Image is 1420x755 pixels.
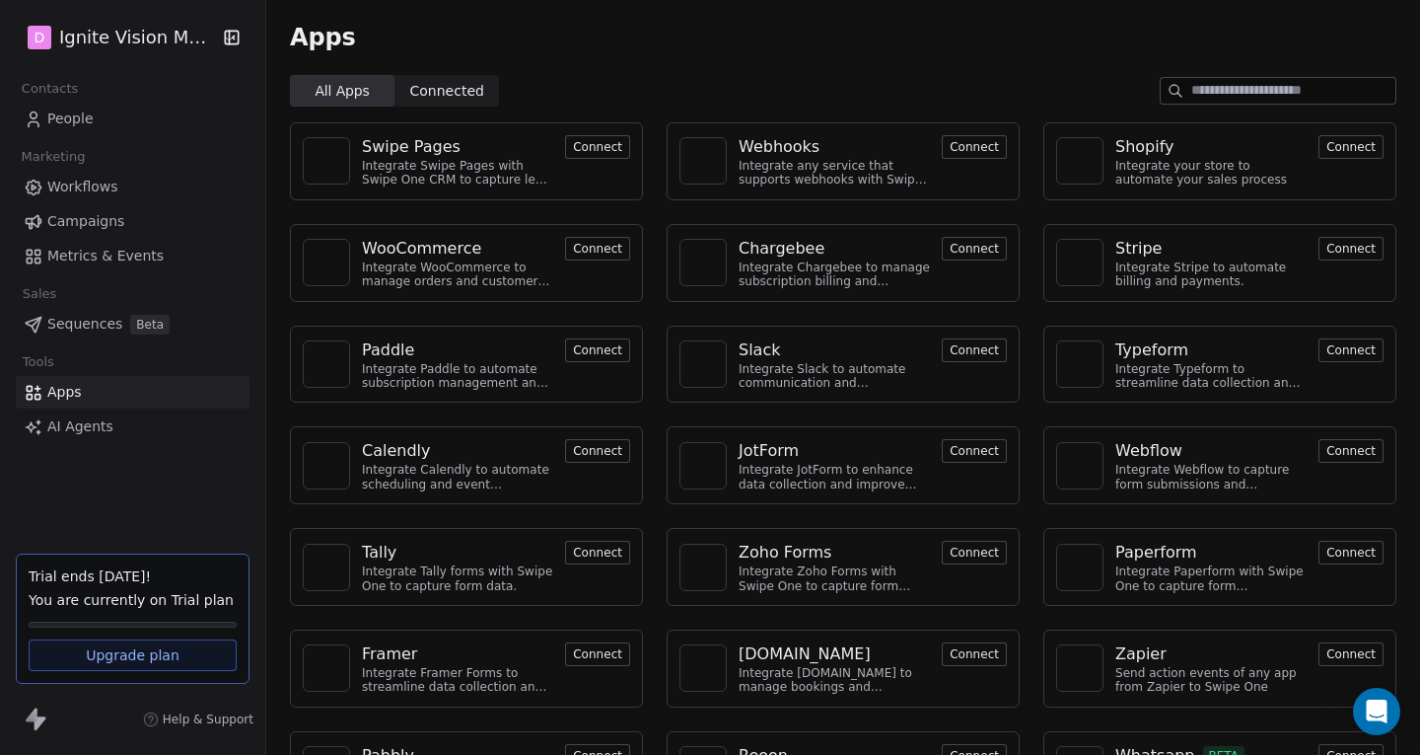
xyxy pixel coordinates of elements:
[1065,349,1095,379] img: NA
[35,28,45,47] span: D
[143,712,253,727] a: Help & Support
[565,340,630,359] a: Connect
[739,339,930,362] a: Slack
[362,135,461,159] div: Swipe Pages
[362,642,417,666] div: Framer
[679,544,727,591] a: NA
[679,137,727,185] a: NA
[312,248,341,277] img: NA
[1115,666,1307,695] div: Send action events of any app from Zapier to Swipe One
[1318,644,1384,663] a: Connect
[86,645,179,665] span: Upgrade plan
[1115,642,1307,666] a: Zapier
[16,308,249,340] a: SequencesBeta
[942,644,1007,663] a: Connect
[1115,642,1167,666] div: Zapier
[410,81,484,102] span: Connected
[942,339,1007,362] button: Connect
[16,411,249,443] a: AI Agents
[739,642,930,666] a: [DOMAIN_NAME]
[739,439,930,463] a: JotForm
[565,543,630,562] a: Connect
[1115,362,1307,391] div: Integrate Typeform to streamline data collection and customer engagement.
[47,416,113,437] span: AI Agents
[47,109,94,129] span: People
[303,239,350,286] a: NA
[739,135,819,159] div: Webhooks
[29,566,237,586] div: Trial ends [DATE]!
[362,135,553,159] a: Swipe Pages
[1056,644,1103,692] a: NA
[679,644,727,692] a: NA
[1065,248,1095,277] img: NA
[565,439,630,463] button: Connect
[312,553,341,582] img: NA
[312,349,341,379] img: NA
[47,382,82,403] span: Apps
[1318,642,1384,666] button: Connect
[565,642,630,666] button: Connect
[1318,541,1384,565] button: Connect
[1115,159,1307,188] div: Integrate your store to automate your sales process
[679,442,727,490] a: NA
[362,439,553,463] a: Calendly
[362,541,553,565] a: Tally
[290,23,356,52] span: Apps
[16,376,249,409] a: Apps
[688,553,718,582] img: NA
[739,159,930,188] div: Integrate any service that supports webhooks with Swipe One to capture and automate data workflows.
[16,171,249,203] a: Workflows
[59,25,217,50] span: Ignite Vision Media
[1115,237,1307,261] a: Stripe
[1065,553,1095,582] img: NA
[1056,340,1103,388] a: NA
[362,439,430,463] div: Calendly
[1353,688,1400,735] div: Open Intercom Messenger
[362,339,553,362] a: Paddle
[739,362,930,391] div: Integrate Slack to automate communication and collaboration.
[942,541,1007,565] button: Connect
[942,239,1007,258] a: Connect
[688,248,718,277] img: NA
[688,653,718,683] img: NA
[565,339,630,362] button: Connect
[1056,544,1103,591] a: NA
[303,137,350,185] a: NA
[688,146,718,176] img: NA
[1065,451,1095,481] img: NA
[362,237,481,261] div: WooCommerce
[739,339,780,362] div: Slack
[739,261,930,289] div: Integrate Chargebee to manage subscription billing and customer data.
[362,642,553,666] a: Framer
[13,74,87,104] span: Contacts
[1115,135,1174,159] div: Shopify
[1115,339,1307,362] a: Typeform
[1115,439,1307,463] a: Webflow
[565,541,630,565] button: Connect
[688,451,718,481] img: NA
[1065,146,1095,176] img: NA
[312,146,341,176] img: NA
[739,237,930,261] a: Chargebee
[47,314,122,335] span: Sequences
[739,541,930,565] a: Zoho Forms
[362,666,553,695] div: Integrate Framer Forms to streamline data collection and customer engagement.
[303,340,350,388] a: NA
[1115,463,1307,491] div: Integrate Webflow to capture form submissions and automate customer engagement.
[1318,237,1384,261] button: Connect
[739,463,930,491] div: Integrate JotForm to enhance data collection and improve customer engagement.
[47,177,118,197] span: Workflows
[739,541,831,565] div: Zoho Forms
[942,237,1007,261] button: Connect
[362,339,414,362] div: Paddle
[739,237,824,261] div: Chargebee
[24,21,210,54] button: DIgnite Vision Media
[565,239,630,258] a: Connect
[942,441,1007,460] a: Connect
[1318,135,1384,159] button: Connect
[362,362,553,391] div: Integrate Paddle to automate subscription management and customer engagement.
[739,666,930,695] div: Integrate [DOMAIN_NAME] to manage bookings and streamline scheduling.
[1318,339,1384,362] button: Connect
[1318,137,1384,156] a: Connect
[1056,137,1103,185] a: NA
